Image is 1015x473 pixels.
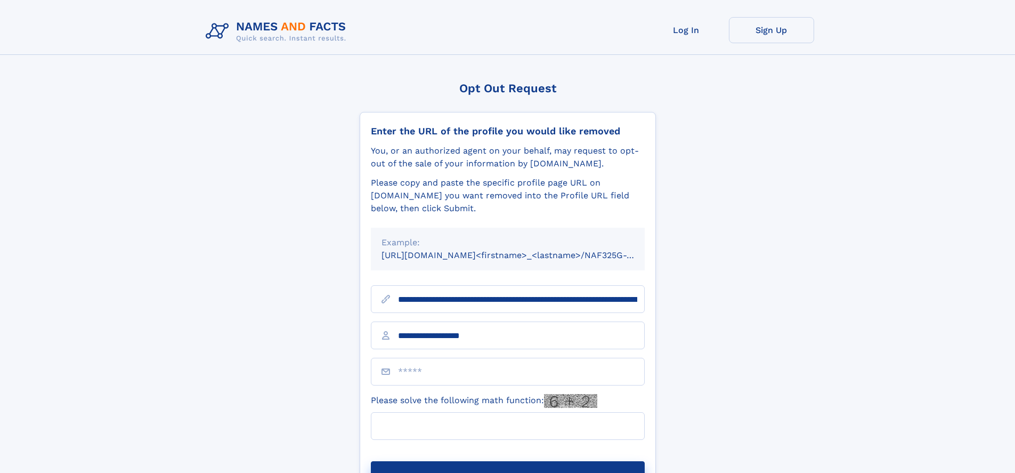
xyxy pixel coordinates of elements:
[729,17,814,43] a: Sign Up
[381,236,634,249] div: Example:
[360,82,656,95] div: Opt Out Request
[201,17,355,46] img: Logo Names and Facts
[371,145,645,170] div: You, or an authorized agent on your behalf, may request to opt-out of the sale of your informatio...
[371,125,645,137] div: Enter the URL of the profile you would like removed
[381,250,665,260] small: [URL][DOMAIN_NAME]<firstname>_<lastname>/NAF325G-xxxxxxxx
[371,394,597,408] label: Please solve the following math function:
[644,17,729,43] a: Log In
[371,177,645,215] div: Please copy and paste the specific profile page URL on [DOMAIN_NAME] you want removed into the Pr...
